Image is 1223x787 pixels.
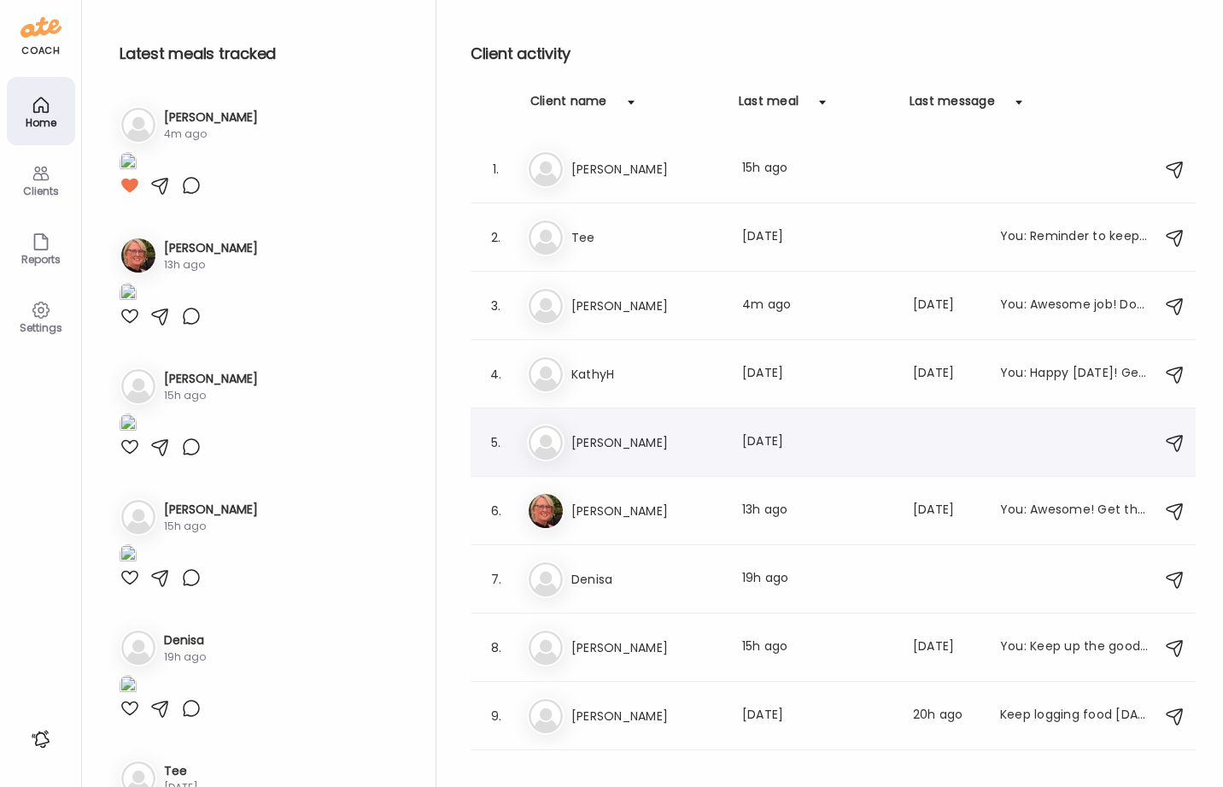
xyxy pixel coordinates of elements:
[529,631,563,665] img: bg-avatar-default.svg
[120,414,137,437] img: images%2FTWbYycbN6VXame8qbTiqIxs9Hvy2%2FUz7oIuyRyGwnTmO4tfAm%2FjlGECM80sST1Zt57gjzT_1080
[486,706,506,726] div: 9.
[913,296,980,316] div: [DATE]
[742,637,892,658] div: 15h ago
[742,432,892,453] div: [DATE]
[742,501,892,521] div: 13h ago
[164,501,258,519] h3: [PERSON_NAME]
[742,706,892,726] div: [DATE]
[486,569,506,590] div: 7.
[164,519,258,534] div: 15h ago
[486,227,506,248] div: 2.
[164,388,258,403] div: 15h ago
[1000,296,1150,316] div: You: Awesome job! Don't forget to add in sleep and water intake! Keep up the good work!
[121,500,155,534] img: bg-avatar-default.svg
[742,364,892,385] div: [DATE]
[742,227,892,248] div: [DATE]
[742,159,892,179] div: 15h ago
[20,14,61,41] img: ate
[10,117,72,128] div: Home
[486,432,506,453] div: 5.
[120,544,137,567] img: images%2FMmnsg9FMMIdfUg6NitmvFa1XKOJ3%2FJuOpsasPdh3k96SVKDAY%2FhYdI2Eiscynl1AQo54zP_1080
[571,706,722,726] h3: [PERSON_NAME]
[529,699,563,733] img: bg-avatar-default.svg
[486,296,506,316] div: 3.
[1000,706,1150,726] div: Keep logging food [DATE] please! you're doing great! I need to see bigger snacks!
[164,649,206,665] div: 19h ago
[913,364,980,385] div: [DATE]
[10,322,72,333] div: Settings
[739,92,799,120] div: Last meal
[1000,364,1150,385] div: You: Happy [DATE]! Get that food/water/sleep in from the past few days [DATE]! Enjoy your weekend!
[121,238,155,273] img: avatars%2FahVa21GNcOZO3PHXEF6GyZFFpym1
[120,152,137,175] img: images%2FCVHIpVfqQGSvEEy3eBAt9lLqbdp1%2FJDppejuuFUMUZ4YyCqh1%2FrhExEkxsGdUEFaPkcrwd_1080
[1000,227,1150,248] div: You: Reminder to keep logging food!
[121,108,155,142] img: bg-avatar-default.svg
[10,185,72,197] div: Clients
[21,44,60,58] div: coach
[742,569,892,590] div: 19h ago
[164,762,198,780] h3: Tee
[529,494,563,528] img: avatars%2FahVa21GNcOZO3PHXEF6GyZFFpym1
[486,159,506,179] div: 1.
[164,109,258,126] h3: [PERSON_NAME]
[530,92,607,120] div: Client name
[164,239,258,257] h3: [PERSON_NAME]
[120,675,137,698] img: images%2FpjsnEiu7NkPiZqu6a8wFh07JZ2F3%2F04C4zDLUs5Q0Uru20Kbr%2FkXOGwDY6aPPmiHMS7DIw_1080
[120,41,408,67] h2: Latest meals tracked
[120,283,137,306] img: images%2FahVa21GNcOZO3PHXEF6GyZFFpym1%2Fb3YEzQUIZXTWhvZbgKPv%2FTgTybUU6M3LqvvI8iB2u_1080
[164,631,206,649] h3: Denisa
[164,126,258,142] div: 4m ago
[742,296,892,316] div: 4m ago
[529,562,563,596] img: bg-avatar-default.svg
[486,501,506,521] div: 6.
[121,631,155,665] img: bg-avatar-default.svg
[486,637,506,658] div: 8.
[529,152,563,186] img: bg-avatar-default.svg
[486,364,506,385] div: 4.
[121,369,155,403] img: bg-avatar-default.svg
[571,432,722,453] h3: [PERSON_NAME]
[1000,501,1150,521] div: You: Awesome! Get that sleep in for [DATE] and [DATE], you're doing great!
[571,569,722,590] h3: Denisa
[571,637,722,658] h3: [PERSON_NAME]
[571,296,722,316] h3: [PERSON_NAME]
[571,159,722,179] h3: [PERSON_NAME]
[529,357,563,391] img: bg-avatar-default.svg
[471,41,1196,67] h2: Client activity
[571,364,722,385] h3: KathyH
[571,501,722,521] h3: [PERSON_NAME]
[164,257,258,273] div: 13h ago
[913,706,980,726] div: 20h ago
[164,370,258,388] h3: [PERSON_NAME]
[529,426,563,460] img: bg-avatar-default.svg
[913,501,980,521] div: [DATE]
[571,227,722,248] h3: Tee
[910,92,995,120] div: Last message
[529,289,563,323] img: bg-avatar-default.svg
[1000,637,1150,658] div: You: Keep up the good work! Get that food in!
[529,220,563,255] img: bg-avatar-default.svg
[913,637,980,658] div: [DATE]
[10,254,72,265] div: Reports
